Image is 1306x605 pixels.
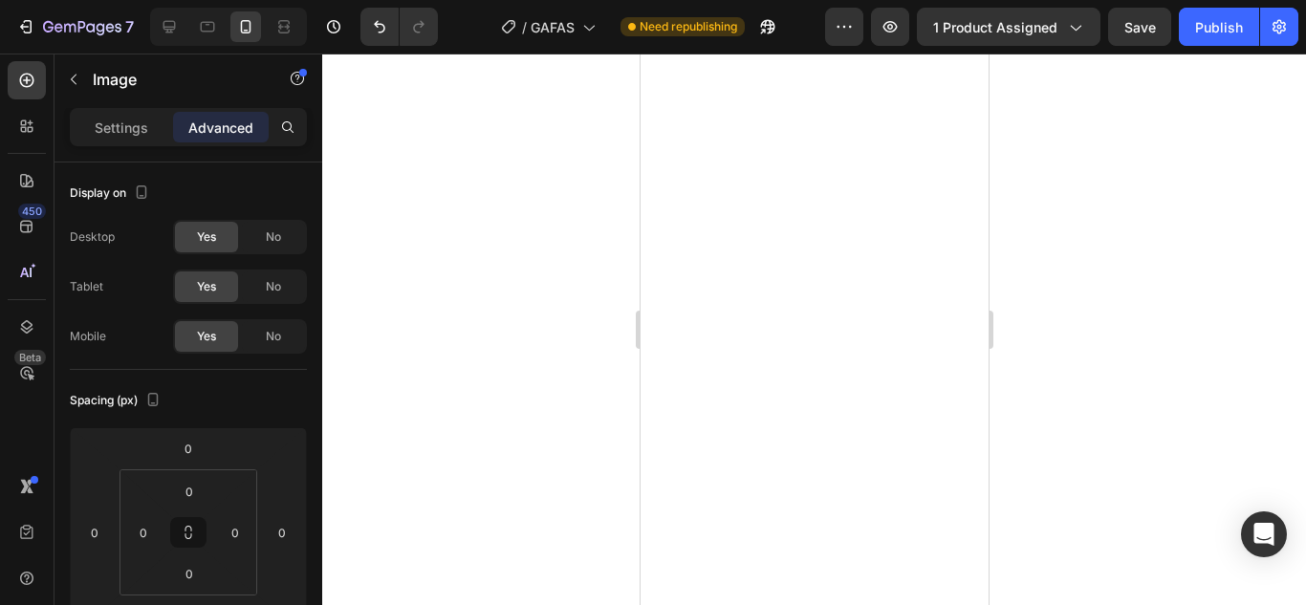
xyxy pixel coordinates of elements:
[641,54,989,605] iframe: Design area
[70,181,153,206] div: Display on
[188,118,253,138] p: Advanced
[70,228,115,246] div: Desktop
[1195,17,1243,37] div: Publish
[93,68,255,91] p: Image
[170,559,208,588] input: 0px
[70,278,103,295] div: Tablet
[18,204,46,219] div: 450
[917,8,1100,46] button: 1 product assigned
[14,350,46,365] div: Beta
[268,518,296,547] input: 0
[1179,8,1259,46] button: Publish
[95,118,148,138] p: Settings
[197,328,216,345] span: Yes
[197,228,216,246] span: Yes
[170,477,208,506] input: 0px
[169,434,207,463] input: 0
[640,18,737,35] span: Need republishing
[522,17,527,37] span: /
[1108,8,1171,46] button: Save
[266,328,281,345] span: No
[221,518,250,547] input: 0px
[197,278,216,295] span: Yes
[80,518,109,547] input: 0
[933,17,1057,37] span: 1 product assigned
[266,228,281,246] span: No
[1124,19,1156,35] span: Save
[266,278,281,295] span: No
[1241,511,1287,557] div: Open Intercom Messenger
[129,518,158,547] input: 0px
[531,17,575,37] span: GAFAS
[360,8,438,46] div: Undo/Redo
[125,15,134,38] p: 7
[8,8,142,46] button: 7
[70,328,106,345] div: Mobile
[70,388,164,414] div: Spacing (px)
